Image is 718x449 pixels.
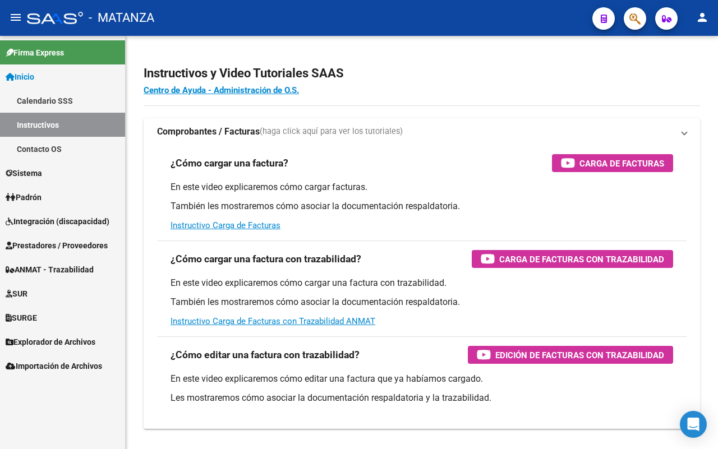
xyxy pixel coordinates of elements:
span: SUR [6,288,27,300]
p: En este video explicaremos cómo editar una factura que ya habíamos cargado. [171,373,673,385]
h2: Instructivos y Video Tutoriales SAAS [144,63,700,84]
div: Open Intercom Messenger [680,411,707,438]
a: Centro de Ayuda - Administración de O.S. [144,85,299,95]
span: Carga de Facturas con Trazabilidad [499,252,664,266]
h3: ¿Cómo cargar una factura con trazabilidad? [171,251,361,267]
span: Prestadores / Proveedores [6,239,108,252]
div: Comprobantes / Facturas(haga click aquí para ver los tutoriales) [144,145,700,429]
span: ANMAT - Trazabilidad [6,263,94,276]
span: Firma Express [6,47,64,59]
mat-expansion-panel-header: Comprobantes / Facturas(haga click aquí para ver los tutoriales) [144,118,700,145]
strong: Comprobantes / Facturas [157,126,260,138]
span: Sistema [6,167,42,179]
span: Padrón [6,191,42,203]
span: Carga de Facturas [579,156,664,170]
p: En este video explicaremos cómo cargar facturas. [171,181,673,193]
span: (haga click aquí para ver los tutoriales) [260,126,403,138]
p: En este video explicaremos cómo cargar una factura con trazabilidad. [171,277,673,289]
span: SURGE [6,312,37,324]
button: Edición de Facturas con Trazabilidad [468,346,673,364]
p: Les mostraremos cómo asociar la documentación respaldatoria y la trazabilidad. [171,392,673,404]
span: Inicio [6,71,34,83]
button: Carga de Facturas [552,154,673,172]
span: Edición de Facturas con Trazabilidad [495,348,664,362]
p: También les mostraremos cómo asociar la documentación respaldatoria. [171,200,673,212]
span: Integración (discapacidad) [6,215,109,228]
span: - MATANZA [89,6,154,30]
h3: ¿Cómo cargar una factura? [171,155,288,171]
mat-icon: person [696,11,709,24]
button: Carga de Facturas con Trazabilidad [472,250,673,268]
a: Instructivo Carga de Facturas [171,220,280,230]
mat-icon: menu [9,11,22,24]
span: Importación de Archivos [6,360,102,372]
h3: ¿Cómo editar una factura con trazabilidad? [171,347,360,363]
p: También les mostraremos cómo asociar la documentación respaldatoria. [171,296,673,308]
span: Explorador de Archivos [6,336,95,348]
a: Instructivo Carga de Facturas con Trazabilidad ANMAT [171,316,375,326]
